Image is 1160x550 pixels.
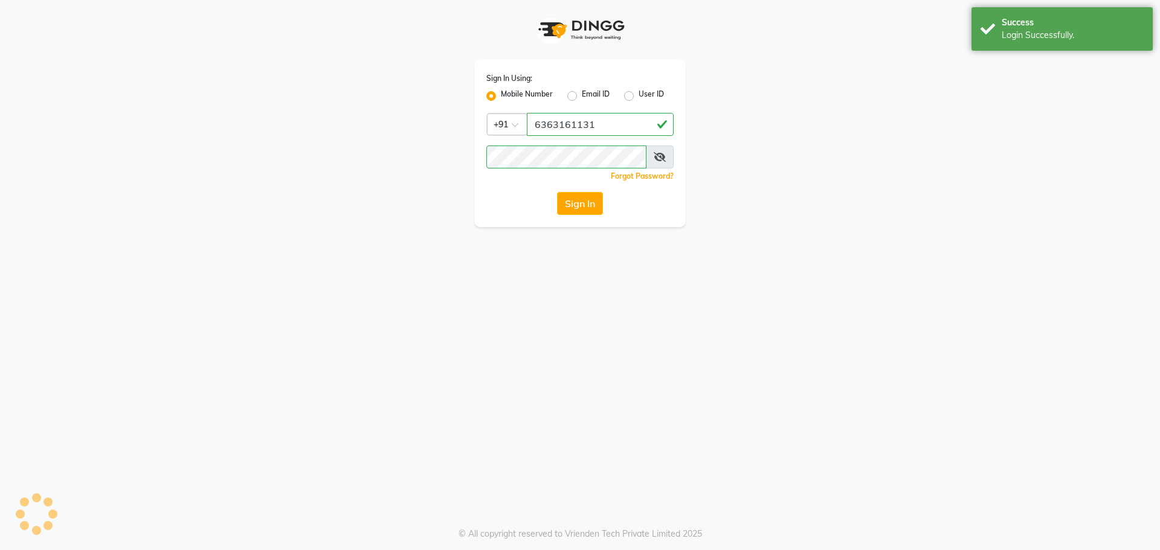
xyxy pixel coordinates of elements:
button: Sign In [557,192,603,215]
img: logo1.svg [532,12,628,48]
label: User ID [639,89,664,103]
div: Login Successfully. [1002,29,1144,42]
div: Success [1002,16,1144,29]
label: Mobile Number [501,89,553,103]
a: Forgot Password? [611,171,674,181]
input: Username [527,113,674,136]
label: Sign In Using: [486,73,532,84]
input: Username [486,145,646,168]
label: Email ID [582,89,610,103]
